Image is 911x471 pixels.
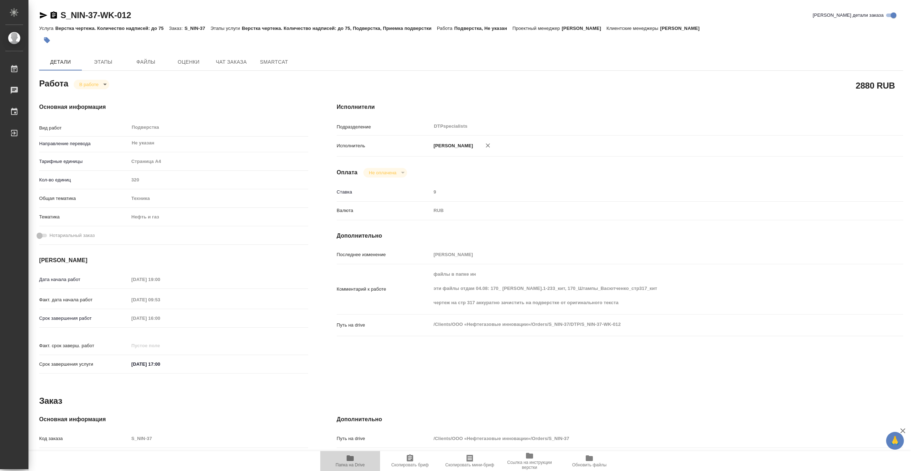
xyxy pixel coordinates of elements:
[431,205,856,217] div: RUB
[431,142,473,149] p: [PERSON_NAME]
[380,451,440,471] button: Скопировать бриф
[60,10,131,20] a: S_NIN-37-WK-012
[129,274,191,285] input: Пустое поле
[431,318,856,330] textarea: /Clients/ООО «Нефтегазовые инновации»/Orders/S_NIN-37/DTP/S_NIN-37-WK-012
[211,26,242,31] p: Этапы услуги
[74,80,109,89] div: В работе
[886,432,904,450] button: 🙏
[391,462,428,467] span: Скопировать бриф
[431,268,856,309] textarea: файлы в папке ин эти файлы отдам 04.08: 170_ [PERSON_NAME].1-233_кит, 170_Штампы_Васютченко_стр31...
[129,313,191,323] input: Пустое поле
[39,125,129,132] p: Вид работ
[39,158,129,165] p: Тарифные единицы
[431,433,856,444] input: Пустое поле
[184,26,210,31] p: S_NIN-37
[257,58,291,67] span: SmartCat
[813,12,884,19] span: [PERSON_NAME] детали заказа
[431,249,856,260] input: Пустое поле
[49,232,95,239] span: Нотариальный заказ
[39,213,129,221] p: Тематика
[889,433,901,448] span: 🙏
[129,359,191,369] input: ✎ Введи что-нибудь
[39,26,55,31] p: Услуга
[337,322,431,329] p: Путь на drive
[129,433,308,444] input: Пустое поле
[337,123,431,131] p: Подразделение
[242,26,437,31] p: Верстка чертежа. Количество надписей: до 75, Подверстка, Приемка подверстки
[337,251,431,258] p: Последнее изменение
[572,462,607,467] span: Обновить файлы
[337,207,431,214] p: Валюта
[337,286,431,293] p: Комментарий к работе
[214,58,248,67] span: Чат заказа
[39,342,129,349] p: Факт. срок заверш. работ
[39,395,62,407] h2: Заказ
[169,26,184,31] p: Заказ:
[337,189,431,196] p: Ставка
[437,26,454,31] p: Работа
[39,103,308,111] h4: Основная информация
[504,460,555,470] span: Ссылка на инструкции верстки
[39,361,129,368] p: Срок завершения услуги
[336,462,365,467] span: Папка на Drive
[337,232,903,240] h4: Дополнительно
[39,315,129,322] p: Срок завершения работ
[660,26,705,31] p: [PERSON_NAME]
[39,435,129,442] p: Код заказа
[500,451,559,471] button: Ссылка на инструкции верстки
[337,142,431,149] p: Исполнитель
[129,192,308,205] div: Техника
[39,11,48,20] button: Скопировать ссылку для ЯМессенджера
[480,138,496,153] button: Удалить исполнителя
[55,26,169,31] p: Верстка чертежа. Количество надписей: до 75
[39,176,129,184] p: Кол-во единиц
[337,435,431,442] p: Путь на drive
[562,26,606,31] p: [PERSON_NAME]
[39,296,129,303] p: Факт. дата начала работ
[454,26,512,31] p: Подверстка, Не указан
[39,256,308,265] h4: [PERSON_NAME]
[39,195,129,202] p: Общая тематика
[606,26,660,31] p: Клиентские менеджеры
[337,415,903,424] h4: Дополнительно
[172,58,206,67] span: Оценки
[129,340,191,351] input: Пустое поле
[39,140,129,147] p: Направление перевода
[43,58,78,67] span: Детали
[129,58,163,67] span: Файлы
[320,451,380,471] button: Папка на Drive
[512,26,562,31] p: Проектный менеджер
[129,175,308,185] input: Пустое поле
[129,295,191,305] input: Пустое поле
[440,451,500,471] button: Скопировать мини-бриф
[431,187,856,197] input: Пустое поле
[559,451,619,471] button: Обновить файлы
[337,103,903,111] h4: Исполнители
[445,462,494,467] span: Скопировать мини-бриф
[129,211,308,223] div: Нефть и газ
[39,276,129,283] p: Дата начала работ
[86,58,120,67] span: Этапы
[49,11,58,20] button: Скопировать ссылку
[363,168,407,178] div: В работе
[77,81,101,88] button: В работе
[856,79,895,91] h2: 2880 RUB
[39,32,55,48] button: Добавить тэг
[129,155,308,168] div: Страница А4
[367,170,399,176] button: Не оплачена
[39,76,68,89] h2: Работа
[39,415,308,424] h4: Основная информация
[337,168,358,177] h4: Оплата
